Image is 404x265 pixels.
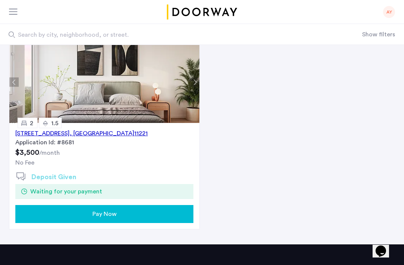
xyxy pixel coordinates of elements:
[30,187,102,196] span: Waiting for your payment
[15,160,34,166] span: No Fee
[18,30,307,39] span: Search by city, neighborhood, or street.
[9,41,199,123] img: Apartment photo
[15,149,39,156] span: $3,500
[383,6,395,18] div: AY
[362,30,395,39] button: Show or hide filters
[15,205,193,223] button: button
[70,130,134,136] span: , [GEOGRAPHIC_DATA]
[51,120,58,126] span: 1.5
[165,4,239,19] img: logo
[31,172,76,182] h2: Deposit Given
[15,138,193,147] div: Application Id: #8681
[92,210,117,219] span: Pay Now
[30,120,33,126] span: 2
[190,78,199,87] button: Next apartment
[9,78,19,87] button: Previous apartment
[165,4,239,19] a: Cazamio logo
[39,150,60,156] sub: /month
[15,129,148,138] div: [STREET_ADDRESS] 11221
[373,235,397,258] iframe: chat widget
